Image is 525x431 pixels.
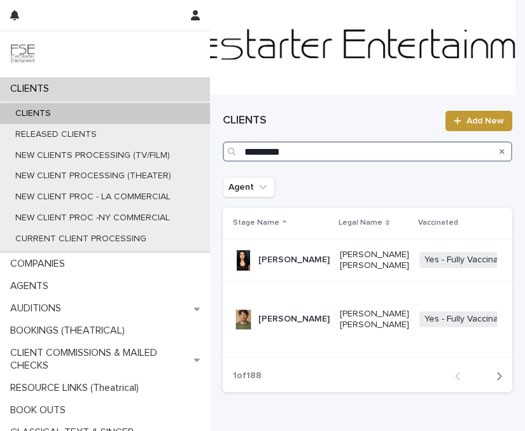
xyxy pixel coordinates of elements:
[223,113,438,129] h1: CLIENTS
[419,252,517,268] span: Yes - Fully Vaccinated
[418,216,458,230] p: Vaccinated
[223,360,272,392] p: 1 of 188
[5,150,180,161] p: NEW CLIENTS PROCESSING (TV/FILM)
[5,213,180,223] p: NEW CLIENT PROC -NY COMMERCIAL
[5,171,181,181] p: NEW CLIENT PROCESSING (THEATER)
[445,111,512,131] a: Add New
[258,314,330,325] p: [PERSON_NAME]
[466,117,504,125] span: Add New
[5,192,181,202] p: NEW CLIENT PROC - LA COMMERCIAL
[5,258,75,270] p: COMPANIES
[5,302,71,314] p: AUDITIONS
[419,311,517,327] span: Yes - Fully Vaccinated
[339,216,382,230] p: Legal Name
[223,177,275,197] button: Agent
[5,325,135,337] p: BOOKINGS (THEATRICAL)
[10,41,36,67] img: 9JgRvJ3ETPGCJDhvPVA5
[445,371,479,382] button: Back
[223,141,512,162] input: Search
[5,234,157,244] p: CURRENT CLIENT PROCESSING
[5,280,59,292] p: AGENTS
[258,255,330,265] p: [PERSON_NAME]
[5,83,59,95] p: CLIENTS
[479,371,512,382] button: Next
[340,309,409,330] p: [PERSON_NAME] [PERSON_NAME]
[5,108,61,119] p: CLIENTS
[5,404,76,416] p: BOOK OUTS
[340,250,409,271] p: [PERSON_NAME] [PERSON_NAME]
[5,129,107,140] p: RELEASED CLIENTS
[5,382,149,394] p: RESOURCE LINKS (Theatrical)
[233,216,279,230] p: Stage Name
[5,347,194,371] p: CLIENT COMMISSIONS & MAILED CHECKS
